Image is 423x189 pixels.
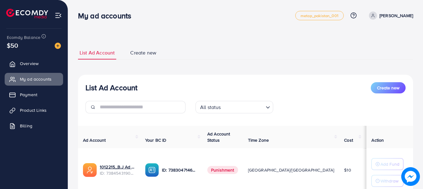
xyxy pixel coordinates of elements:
div: <span class='underline'>1012215_B.J Ad Account_1719347958325</span></br>7384543190348562449 [100,164,135,177]
a: metap_pakistan_001 [295,11,344,20]
h3: My ad accounts [78,11,136,20]
span: [GEOGRAPHIC_DATA]/[GEOGRAPHIC_DATA] [248,167,334,173]
span: Payment [20,92,37,98]
button: Create new [371,82,406,93]
a: Product Links [5,104,63,116]
img: image [55,43,61,49]
span: ID: 7384543190348562449 [100,170,135,176]
img: ic-ads-acc.e4c84228.svg [83,163,97,177]
img: ic-ba-acc.ded83a64.svg [145,163,159,177]
a: Payment [5,88,63,101]
button: Withdraw [371,175,403,187]
span: Your BC ID [145,137,167,143]
span: Product Links [20,107,47,113]
span: Cost [344,137,353,143]
span: metap_pakistan_001 [301,14,338,18]
span: $50 [7,41,18,50]
a: Billing [5,120,63,132]
span: Ad Account [83,137,106,143]
img: menu [55,12,62,19]
input: Search for option [223,102,263,112]
p: [PERSON_NAME] [379,12,413,19]
span: Time Zone [248,137,269,143]
span: Action [371,137,384,143]
p: Withdraw [380,177,398,185]
p: ID: 7383047146922147857 [162,166,197,174]
a: My ad accounts [5,73,63,85]
a: [PERSON_NAME] [366,12,413,20]
div: Search for option [195,101,273,113]
span: Overview [20,60,39,67]
span: Ecomdy Balance [7,34,40,40]
a: Overview [5,57,63,70]
span: Create new [130,49,156,56]
span: All status [199,103,222,112]
span: Create new [377,85,399,91]
span: Punishment [207,166,238,174]
img: image [401,167,420,186]
img: logo [6,9,48,18]
span: $10 [344,167,351,173]
span: Billing [20,123,32,129]
button: Add Fund [371,158,403,170]
a: 1012215_B.J Ad Account_1719347958325 [100,164,135,170]
span: My ad accounts [20,76,52,82]
span: Ad Account Status [207,131,230,143]
h3: List Ad Account [85,83,137,92]
p: Add Fund [380,160,399,168]
span: List Ad Account [80,49,115,56]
